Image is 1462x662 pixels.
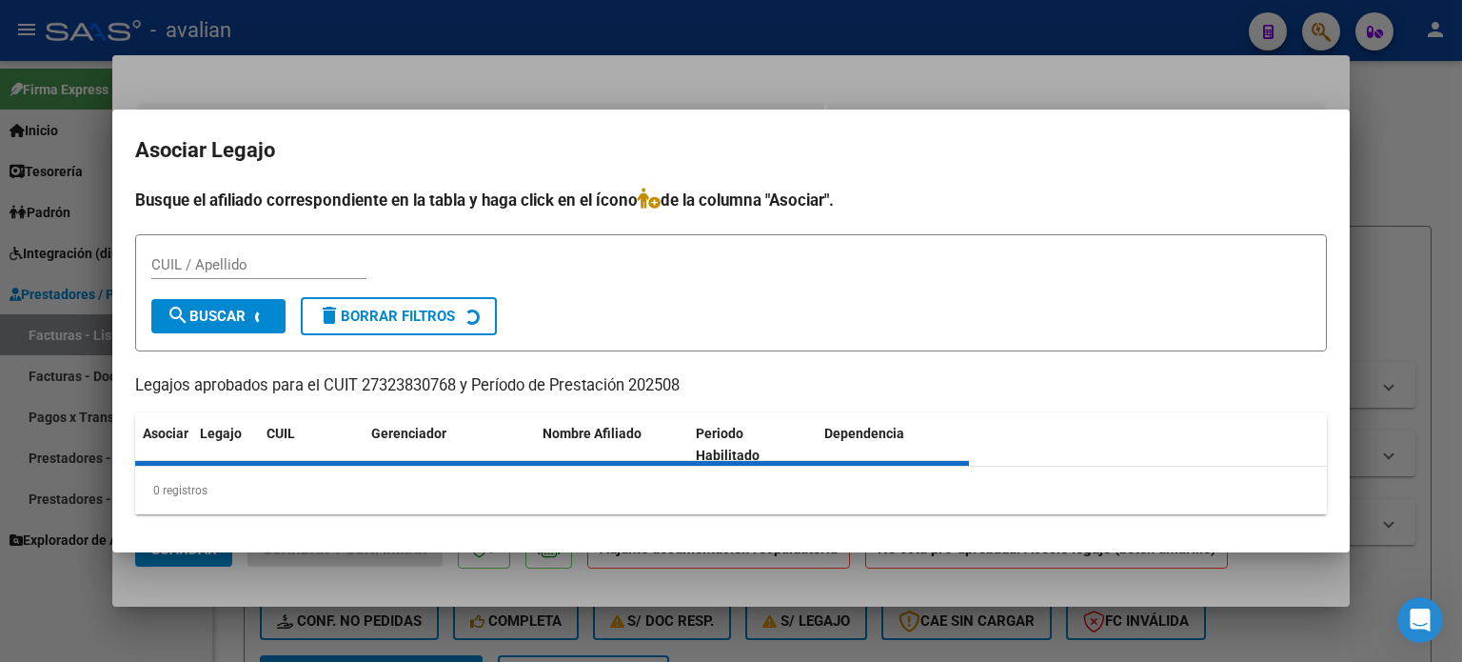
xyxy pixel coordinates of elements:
[167,308,246,325] span: Buscar
[688,413,817,476] datatable-header-cell: Periodo Habilitado
[817,413,970,476] datatable-header-cell: Dependencia
[318,304,341,327] mat-icon: delete
[318,308,455,325] span: Borrar Filtros
[135,467,1327,514] div: 0 registros
[696,426,760,463] span: Periodo Habilitado
[200,426,242,441] span: Legajo
[151,299,286,333] button: Buscar
[267,426,295,441] span: CUIL
[143,426,188,441] span: Asociar
[167,304,189,327] mat-icon: search
[301,297,497,335] button: Borrar Filtros
[543,426,642,441] span: Nombre Afiliado
[135,132,1327,169] h2: Asociar Legajo
[135,413,192,476] datatable-header-cell: Asociar
[135,374,1327,398] p: Legajos aprobados para el CUIT 27323830768 y Período de Prestación 202508
[1397,597,1443,643] iframe: Intercom live chat
[371,426,446,441] span: Gerenciador
[192,413,259,476] datatable-header-cell: Legajo
[364,413,535,476] datatable-header-cell: Gerenciador
[824,426,904,441] span: Dependencia
[535,413,688,476] datatable-header-cell: Nombre Afiliado
[135,188,1327,212] h4: Busque el afiliado correspondiente en la tabla y haga click en el ícono de la columna "Asociar".
[259,413,364,476] datatable-header-cell: CUIL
